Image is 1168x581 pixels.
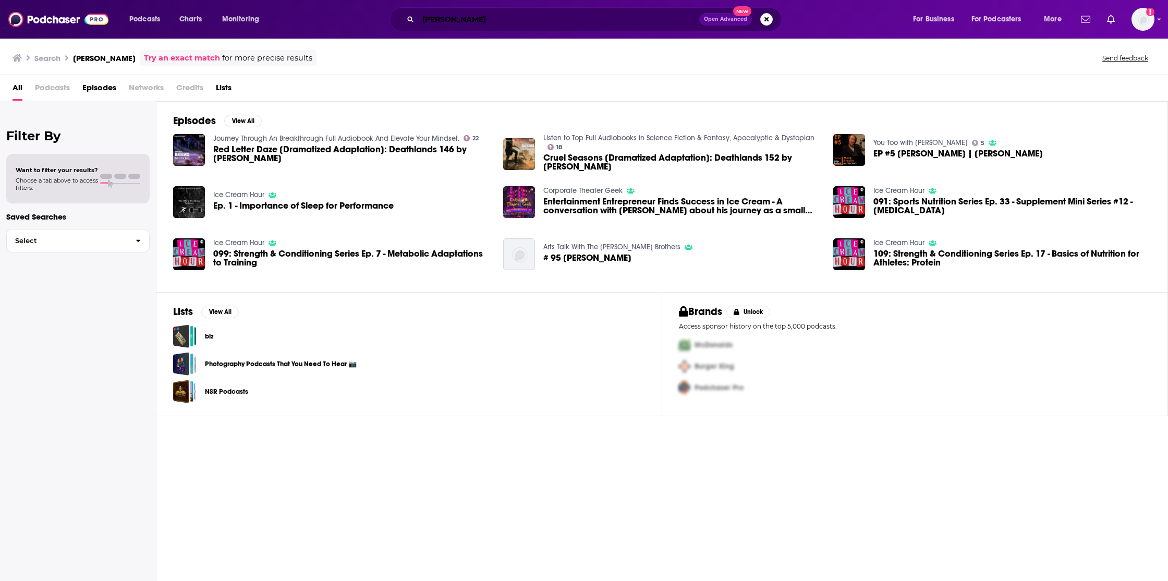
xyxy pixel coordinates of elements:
span: McDonalds [695,341,733,349]
a: Ep. 1 - Importance of Sleep for Performance [213,201,394,210]
button: Select [6,229,150,252]
span: Select [7,237,127,244]
img: Red Letter Daze [Dramatized Adaptation]: Deathlands 146 by James Axler [173,134,205,166]
span: Cruel Seasons [Dramatized Adaptation]: Deathlands 152 by [PERSON_NAME] [543,153,821,171]
span: Entertainment Entrepreneur Finds Success in Ice Cream - A conversation with [PERSON_NAME] about h... [543,197,821,215]
button: open menu [906,11,967,28]
a: biz [205,331,213,342]
a: Photography Podcasts That You Need To Hear 📷 [205,358,357,370]
h3: [PERSON_NAME] [73,53,136,63]
span: Monitoring [222,12,259,27]
span: EP #5 [PERSON_NAME] | [PERSON_NAME] [873,149,1043,158]
img: First Pro Logo [675,334,695,356]
a: EpisodesView All [173,114,262,127]
p: Saved Searches [6,212,150,222]
img: EP #5 Mark Breslin | Mr. Yuk Yuk's [833,134,865,166]
span: Logged in as cduhigg [1131,8,1154,31]
a: You Too with Mike Bullard [873,138,968,147]
svg: Add a profile image [1146,8,1154,16]
a: Charts [173,11,208,28]
a: 5 [972,140,985,146]
h2: Brands [679,305,722,318]
a: Ice Cream Hour [873,238,924,247]
a: 091: Sports Nutrition Series Ep. 33 - Supplement Mini Series #12 - Glutamine [873,197,1151,215]
a: Arts Talk With The Johnson Brothers [543,243,680,251]
button: View All [201,306,239,318]
span: for more precise results [222,52,312,64]
button: Show profile menu [1131,8,1154,31]
a: NSR Podcasts [173,380,197,403]
img: Third Pro Logo [675,377,695,398]
span: Podchaser Pro [695,383,744,392]
a: Ice Cream Hour [213,190,264,199]
button: open menu [1037,11,1075,28]
a: Red Letter Daze [Dramatized Adaptation]: Deathlands 146 by James Axler [213,145,491,163]
span: More [1044,12,1062,27]
span: Podcasts [129,12,160,27]
button: Open AdvancedNew [699,13,752,26]
a: Journey Through An Breakthrough Full Audiobook And Elevate Your Mindset. [213,134,459,143]
span: Red Letter Daze [Dramatized Adaptation]: Deathlands 146 by [PERSON_NAME] [213,145,491,163]
span: 5 [981,141,984,146]
a: # 95 Mark Ellis [543,253,631,262]
a: Episodes [82,79,116,101]
div: Search podcasts, credits, & more... [399,7,792,31]
span: For Business [913,12,954,27]
span: For Podcasters [971,12,1021,27]
span: Burger King [695,362,734,371]
img: Entertainment Entrepreneur Finds Success in Ice Cream - A conversation with Michael Langsner abou... [503,186,535,218]
a: 22 [464,135,479,141]
span: Open Advanced [704,17,747,22]
span: Credits [176,79,203,101]
a: 091: Sports Nutrition Series Ep. 33 - Supplement Mini Series #12 - Glutamine [833,186,865,218]
span: Networks [129,79,164,101]
img: Ep. 1 - Importance of Sleep for Performance [173,186,205,218]
a: ListsView All [173,305,239,318]
a: Cruel Seasons [Dramatized Adaptation]: Deathlands 152 by James Axler [543,153,821,171]
span: 091: Sports Nutrition Series Ep. 33 - Supplement Mini Series #12 - [MEDICAL_DATA] [873,197,1151,215]
h2: Lists [173,305,193,318]
a: Cruel Seasons [Dramatized Adaptation]: Deathlands 152 by James Axler [503,138,535,170]
a: EP #5 Mark Breslin | Mr. Yuk Yuk's [873,149,1043,158]
span: 18 [556,145,562,150]
span: Podcasts [35,79,70,101]
h2: Episodes [173,114,216,127]
a: biz [173,324,197,348]
a: Ice Cream Hour [213,238,264,247]
span: Choose a tab above to access filters. [16,177,98,191]
h2: Filter By [6,128,150,143]
span: Want to filter your results? [16,166,98,174]
a: NSR Podcasts [205,386,248,397]
input: Search podcasts, credits, & more... [418,11,699,28]
a: Show notifications dropdown [1077,10,1094,28]
a: All [13,79,22,101]
span: # 95 [PERSON_NAME] [543,253,631,262]
a: Show notifications dropdown [1103,10,1119,28]
a: 099: Strength & Conditioning Series Ep. 7 - Metabolic Adaptations to Training [213,249,491,267]
p: Access sponsor history on the top 5,000 podcasts. [679,322,1151,330]
img: 109: Strength & Conditioning Series Ep. 17 - Basics of Nutrition for Athletes: Protein [833,238,865,270]
img: # 95 Mark Ellis [503,238,535,270]
a: 099: Strength & Conditioning Series Ep. 7 - Metabolic Adaptations to Training [173,238,205,270]
img: User Profile [1131,8,1154,31]
a: Photography Podcasts That You Need To Hear 📷 [173,352,197,376]
h3: Search [34,53,60,63]
button: open menu [122,11,174,28]
img: Podchaser - Follow, Share and Rate Podcasts [8,9,108,29]
button: open menu [965,11,1037,28]
span: Charts [179,12,202,27]
a: Lists [216,79,232,101]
